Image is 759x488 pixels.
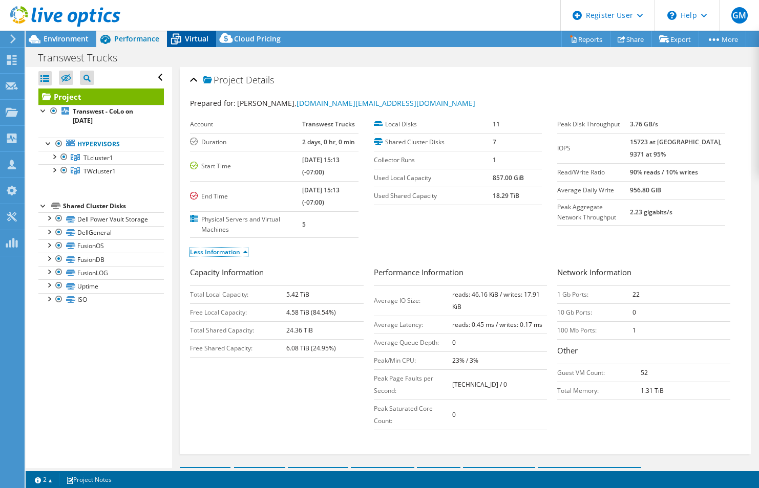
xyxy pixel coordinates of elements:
span: Cloud Pricing [234,34,281,43]
b: 3.76 GB/s [630,120,658,128]
b: 7 [493,138,496,146]
label: Peak Disk Throughput [557,119,630,129]
label: Collector Runs [374,155,493,165]
b: [DATE] 15:13 (-07:00) [302,156,340,176]
a: Share [610,31,652,47]
b: 0 [452,410,456,419]
a: ISO [38,293,164,306]
label: Local Disks [374,119,493,129]
b: 0 [452,338,456,347]
b: 90% reads / 10% writes [630,168,698,176]
span: Environment [44,34,89,43]
a: Export [651,31,699,47]
label: Physical Servers and Virtual Machines [190,214,302,235]
span: TWcluster1 [83,167,116,175]
span: [PERSON_NAME], [237,98,475,108]
a: Project Notes [59,473,119,486]
b: 6.08 TiB (24.95%) [286,344,336,352]
a: More [699,31,746,47]
a: Project [38,88,164,105]
a: Transwest - CoLo on [DATE] [38,105,164,127]
b: 0 [632,308,636,317]
span: GM [731,7,748,24]
h3: Other [557,345,730,359]
b: 4.58 TiB (84.54%) [286,308,336,317]
a: Hypervisors [38,138,164,151]
label: Average Daily Write [557,185,630,195]
b: 1 [632,326,636,335]
b: 18.29 TiB [493,191,519,200]
a: [DOMAIN_NAME][EMAIL_ADDRESS][DOMAIN_NAME] [297,98,475,108]
a: TLcluster1 [38,151,164,164]
div: Shared Cluster Disks [63,200,164,212]
td: 1 Gb Ports: [557,285,632,303]
a: FusionDB [38,253,164,266]
td: 10 Gb Ports: [557,303,632,321]
a: 2 [28,473,59,486]
label: Shared Cluster Disks [374,137,493,147]
b: [DATE] 15:13 (-07:00) [302,186,340,207]
a: Uptime [38,279,164,293]
label: Used Local Capacity [374,173,493,183]
td: Total Memory: [557,382,641,400]
b: 11 [493,120,500,128]
b: 857.00 GiB [493,173,524,182]
h3: Capacity Information [190,267,363,280]
a: Reports [561,31,610,47]
label: Prepared for: [190,98,236,108]
span: Details [246,74,274,86]
b: reads: 46.16 KiB / writes: 17.91 KiB [452,290,540,311]
label: Used Shared Capacity [374,191,493,201]
b: Transwest - CoLo on [DATE] [73,107,133,125]
a: FusionOS [38,239,164,253]
td: Average Latency: [374,316,453,334]
h3: Performance Information [374,267,547,280]
b: 52 [641,368,648,377]
b: [TECHNICAL_ID] / 0 [452,380,507,389]
label: IOPS [557,143,630,153]
b: reads: 0.45 ms / writes: 0.17 ms [452,320,542,329]
h1: Transwest Trucks [33,52,133,63]
a: Less Information [190,248,248,256]
td: Average IO Size: [374,285,453,316]
a: TWcluster1 [38,164,164,178]
td: Total Shared Capacity: [190,321,286,339]
a: FusionLOG [38,266,164,279]
td: Peak Page Faults per Second: [374,369,453,400]
span: Performance [114,34,159,43]
svg: \n [667,11,677,20]
label: Duration [190,137,302,147]
a: DellGeneral [38,226,164,239]
td: Free Local Capacity: [190,303,286,321]
h3: Network Information [557,267,730,280]
td: Guest VM Count: [557,364,641,382]
b: 22 [632,290,640,299]
b: 2.23 gigabits/s [630,208,672,216]
b: 1 [493,156,496,164]
b: 5.42 TiB [286,290,309,299]
label: End Time [190,191,302,202]
b: 2 days, 0 hr, 0 min [302,138,355,146]
td: Total Local Capacity: [190,285,286,303]
td: Peak Saturated Core Count: [374,400,453,430]
td: 100 Mb Ports: [557,321,632,339]
a: Dell Power Vault Storage [38,212,164,226]
b: 15723 at [GEOGRAPHIC_DATA], 9371 at 95% [630,138,722,159]
span: Project [203,75,243,85]
span: Virtual [185,34,208,43]
label: Account [190,119,302,129]
b: 5 [302,220,306,229]
b: 24.36 TiB [286,326,313,335]
td: Free Shared Capacity: [190,339,286,357]
td: Peak/Min CPU: [374,351,453,369]
label: Peak Aggregate Network Throughput [557,202,630,223]
label: Start Time [190,161,302,171]
b: 23% / 3% [452,356,478,365]
span: TLcluster1 [83,153,113,162]
td: Average Queue Depth: [374,334,453,351]
b: 956.80 GiB [630,186,661,194]
b: 1.31 TiB [641,386,664,395]
b: Transwest Trucks [302,120,355,128]
label: Read/Write Ratio [557,167,630,178]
